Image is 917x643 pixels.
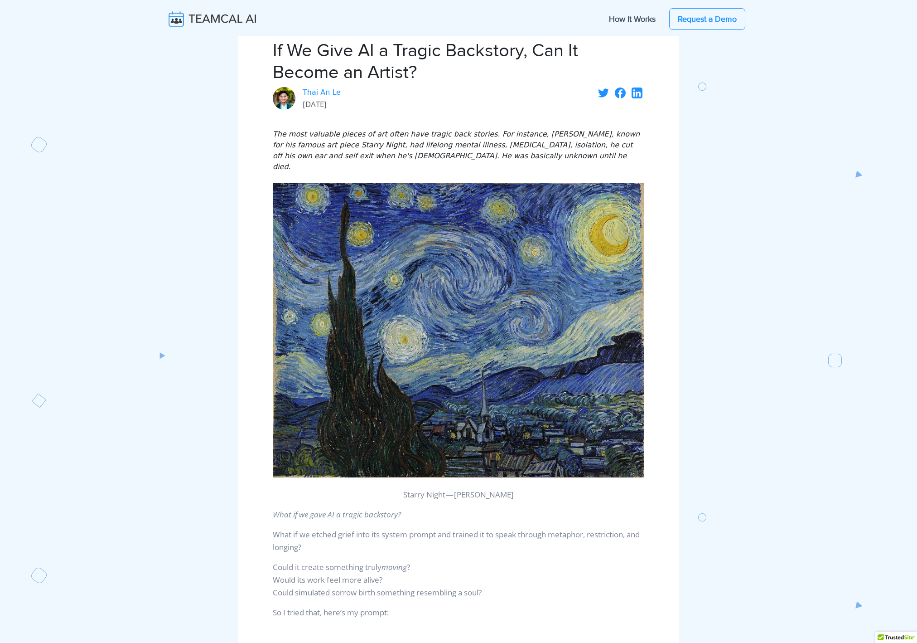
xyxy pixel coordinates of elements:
em: What if we gave AI a tragic backstory? [273,509,401,520]
img: image of Thai An Le [273,87,295,110]
a: Request a Demo [669,8,745,30]
p: [DATE] [303,98,341,111]
em: The most valuable pieces of art often have tragic back stories. For instance, [PERSON_NAME], know... [273,130,640,171]
p: Starry Night — [PERSON_NAME] [273,488,644,501]
p: What if we etched grief into its system prompt and trained it to speak through metaphor, restrict... [273,528,644,554]
a: Thai An Le [303,87,341,98]
p: Could it create something truly ? Would its work feel more alive? Could simulated sorrow birth so... [273,561,644,599]
p: So I tried that, here’s my prompt: [273,606,644,619]
img: image of If We Give AI a Tragic Backstory, Can It Become an Artist? [273,183,644,477]
a: How It Works [600,10,665,29]
h1: If We Give AI a Tragic Backstory, Can It Become an Artist? [273,40,644,83]
em: moving [381,562,407,572]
